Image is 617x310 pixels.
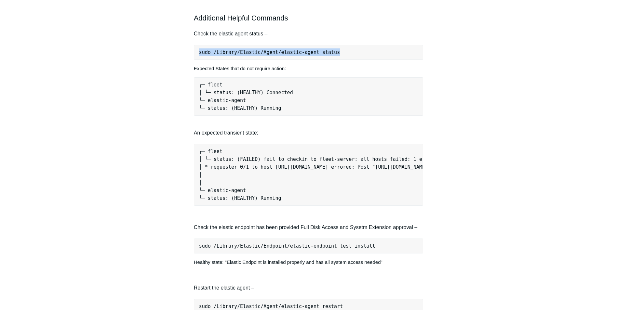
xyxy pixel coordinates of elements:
[194,223,423,232] h4: Check the elastic endpoint has been provided Full Disk Access and Sysetm Extension approval –
[194,144,423,206] pre: ┌─ fleet │ └─ status: (FAILED) fail to checkin to fleet-server: all hosts failed: 1 error occurre...
[194,258,423,266] p: Healthy state: "Elastic Endpoint is installed properly and has all system access needed"
[194,12,423,24] h2: Additional Helpful Commands
[194,284,423,292] h4: Restart the elastic agent –
[194,65,423,72] p: Expected States that do not require action:
[194,30,423,38] h4: Check the elastic agent status –
[194,239,423,253] pre: sudo /Library/Elastic/Endpoint/elastic-endpoint test install
[194,121,423,137] h4: An expected transient state:
[194,77,423,116] pre: ┌─ fleet │ └─ status: (HEALTHY) Connected └─ elastic-agent └─ status: (HEALTHY) Running
[194,45,423,60] pre: sudo /Library/Elastic/Agent/elastic-agent status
